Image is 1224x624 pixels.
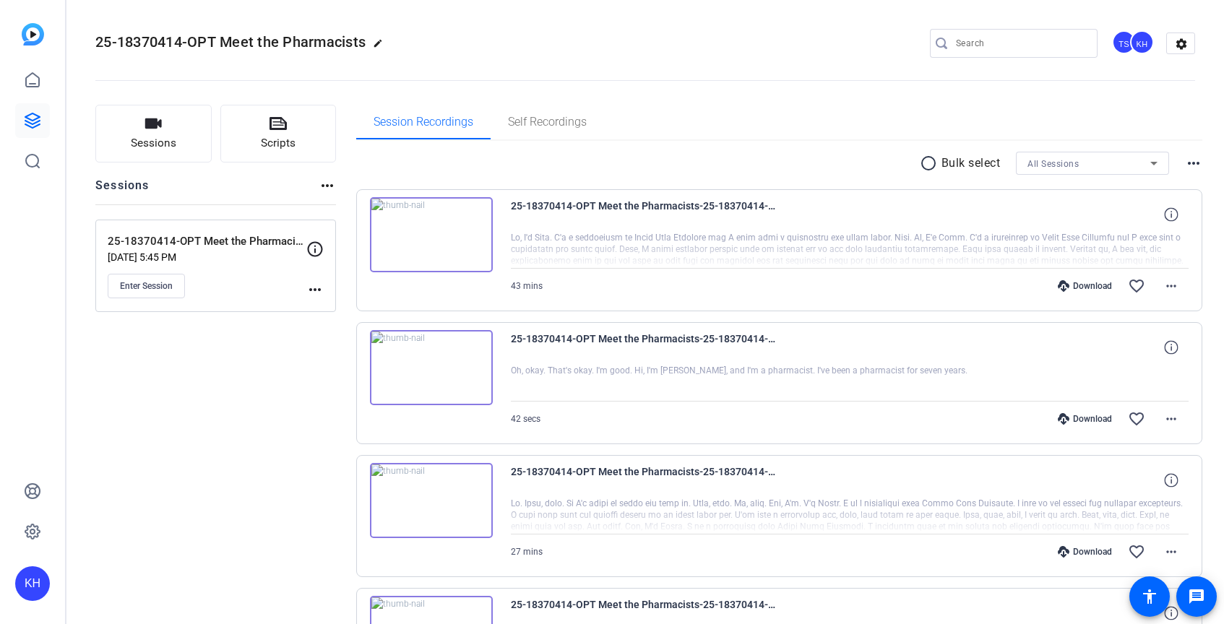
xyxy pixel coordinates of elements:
div: Download [1051,280,1119,292]
input: Search [956,35,1086,52]
mat-icon: more_horiz [306,281,324,298]
img: thumb-nail [370,330,493,405]
span: Enter Session [120,280,173,292]
span: 42 secs [511,414,540,424]
mat-icon: favorite_border [1128,543,1145,560]
span: 25-18370414-OPT Meet the Pharmacists-25-18370414-OPT Meet the Pharmacists - Capture Session 01-la... [511,197,778,232]
h2: Sessions [95,177,150,204]
mat-icon: more_horiz [1163,543,1180,560]
p: 25-18370414-OPT Meet the Pharmacists - Capture Session 01 [108,233,306,250]
span: Session Recordings [374,116,473,128]
div: Download [1051,546,1119,558]
button: Sessions [95,105,212,162]
ngx-avatar: Tilt Studios [1112,30,1137,56]
img: thumb-nail [370,197,493,272]
span: Self Recordings [508,116,587,128]
div: TS [1112,30,1136,54]
mat-icon: settings [1167,33,1196,55]
mat-icon: more_horiz [1163,410,1180,428]
img: blue-gradient.svg [22,23,44,45]
span: Sessions [131,135,176,152]
div: Download [1051,413,1119,425]
span: All Sessions [1027,159,1079,169]
mat-icon: radio_button_unchecked [920,155,941,172]
mat-icon: message [1188,588,1205,605]
span: 43 mins [511,281,543,291]
span: 27 mins [511,547,543,557]
ngx-avatar: Katy Holmes [1130,30,1155,56]
mat-icon: more_horiz [319,177,336,194]
p: Bulk select [941,155,1001,172]
span: 25-18370414-OPT Meet the Pharmacists-25-18370414-OPT Meet the Pharmacists - Capture Session 01-[P... [511,463,778,498]
mat-icon: more_horiz [1163,277,1180,295]
mat-icon: edit [373,38,390,56]
mat-icon: accessibility [1141,588,1158,605]
p: [DATE] 5:45 PM [108,251,306,263]
img: thumb-nail [370,463,493,538]
mat-icon: favorite_border [1128,277,1145,295]
div: KH [1130,30,1154,54]
button: Scripts [220,105,337,162]
span: Scripts [261,135,296,152]
span: 25-18370414-OPT Meet the Pharmacists [95,33,366,51]
div: KH [15,566,50,601]
mat-icon: favorite_border [1128,410,1145,428]
mat-icon: more_horiz [1185,155,1202,172]
button: Enter Session [108,274,185,298]
span: 25-18370414-OPT Meet the Pharmacists-25-18370414-OPT Meet the Pharmacists - Capture Session 01-la... [511,330,778,365]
